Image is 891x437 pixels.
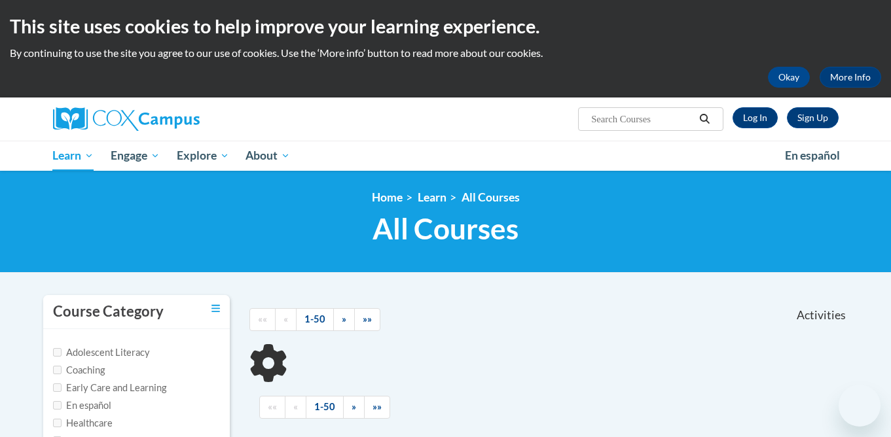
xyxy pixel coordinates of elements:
[354,308,380,331] a: End
[45,141,103,171] a: Learn
[296,308,334,331] a: 1-50
[785,149,840,162] span: En español
[364,396,390,419] a: End
[590,111,695,127] input: Search Courses
[168,141,238,171] a: Explore
[33,141,858,171] div: Main menu
[839,385,881,427] iframe: Button to launch messaging window
[53,366,62,374] input: Checkbox for Options
[53,107,302,131] a: Cox Campus
[53,383,62,392] input: Checkbox for Options
[352,401,356,412] span: »
[53,345,150,360] label: Adolescent Literacy
[237,141,299,171] a: About
[373,211,518,246] span: All Courses
[363,313,372,324] span: »»
[53,107,200,131] img: Cox Campus
[306,396,344,419] a: 1-50
[768,67,810,88] button: Okay
[343,396,365,419] a: Next
[53,302,164,322] h3: Course Category
[695,111,714,127] button: Search
[787,107,839,128] a: Register
[258,313,267,324] span: ««
[53,348,62,357] input: Checkbox for Options
[820,67,881,88] a: More Info
[53,419,62,427] input: Checkbox for Options
[53,416,113,430] label: Healthcare
[333,308,355,331] a: Next
[53,363,105,377] label: Coaching
[776,142,848,169] a: En español
[283,313,288,324] span: «
[102,141,168,171] a: Engage
[259,396,285,419] a: Begining
[418,190,446,204] a: Learn
[10,13,881,39] h2: This site uses cookies to help improve your learning experience.
[342,313,346,324] span: »
[10,46,881,60] p: By continuing to use the site you agree to our use of cookies. Use the ‘More info’ button to read...
[111,148,160,164] span: Engage
[52,148,94,164] span: Learn
[373,401,382,412] span: »»
[733,107,778,128] a: Log In
[53,401,62,410] input: Checkbox for Options
[245,148,290,164] span: About
[372,190,403,204] a: Home
[249,308,276,331] a: Begining
[797,308,846,323] span: Activities
[462,190,520,204] a: All Courses
[285,396,306,419] a: Previous
[53,381,166,395] label: Early Care and Learning
[293,401,298,412] span: «
[268,401,277,412] span: ««
[177,148,229,164] span: Explore
[53,398,111,413] label: En español
[275,308,297,331] a: Previous
[211,302,220,316] a: Toggle collapse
